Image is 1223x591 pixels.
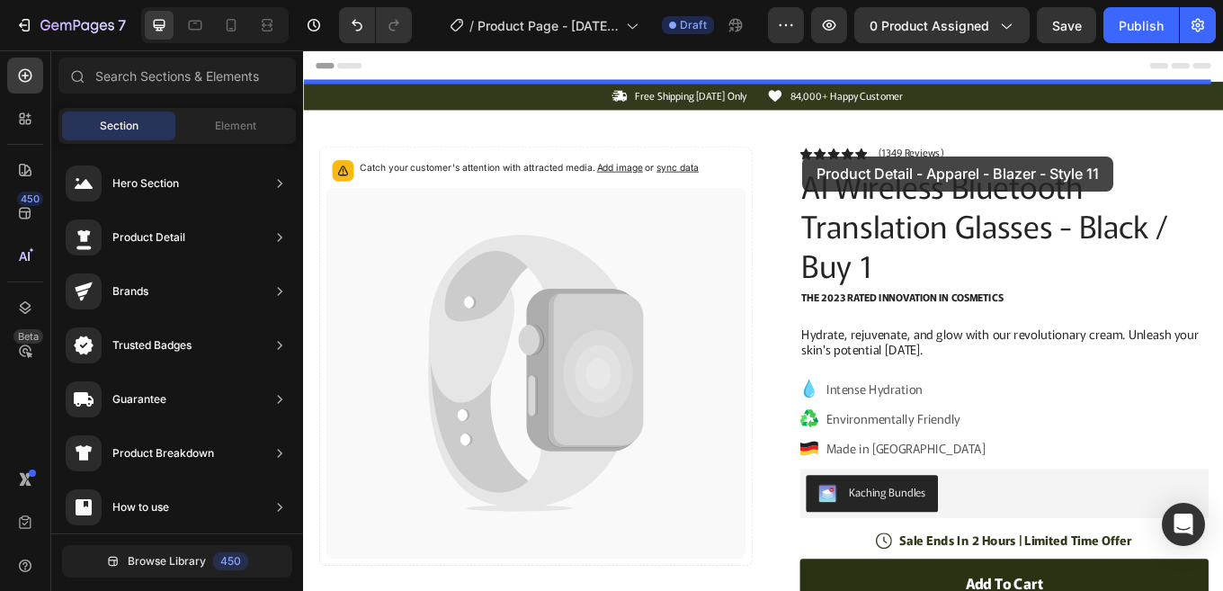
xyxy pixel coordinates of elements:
button: Publish [1103,7,1179,43]
button: 0 product assigned [854,7,1030,43]
div: 450 [213,552,248,570]
span: Element [215,118,256,134]
p: 7 [118,14,126,36]
div: Guarantee [112,390,166,408]
div: Open Intercom Messenger [1162,503,1205,546]
div: Product Detail [112,228,185,246]
button: 7 [7,7,134,43]
div: Product Breakdown [112,444,214,462]
div: Beta [13,329,43,344]
input: Search Sections & Elements [58,58,296,94]
iframe: Design area [303,50,1223,591]
div: How to use [112,498,169,516]
span: Draft [680,17,707,33]
div: Publish [1119,16,1164,35]
button: Save [1037,7,1096,43]
span: / [469,16,474,35]
div: Brands [112,282,148,300]
span: Section [100,118,138,134]
div: Undo/Redo [339,7,412,43]
span: 0 product assigned [870,16,989,35]
div: Hero Section [112,175,179,193]
span: Product Page - [DATE] 16:55:19 [478,16,619,35]
span: Browse Library [128,553,206,569]
button: Browse Library450 [62,545,292,578]
span: Save [1052,18,1082,33]
div: 450 [17,192,43,206]
div: Trusted Badges [112,336,192,354]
